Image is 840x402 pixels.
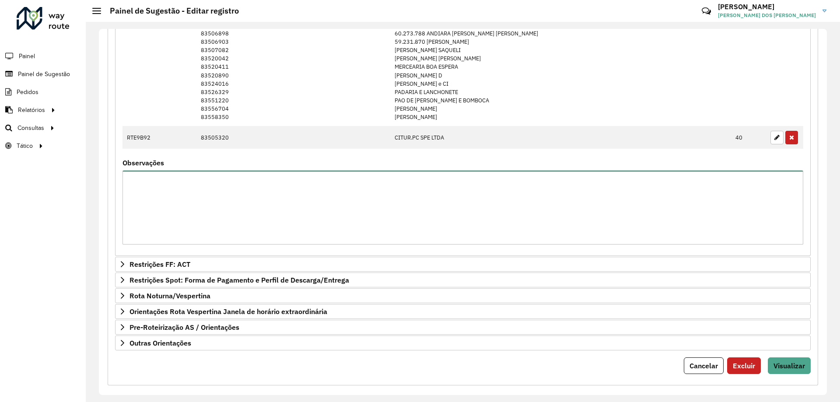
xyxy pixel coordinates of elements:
[129,324,239,331] span: Pre-Roteirização AS / Orientações
[122,157,164,168] label: Observações
[129,292,210,299] span: Rota Noturna/Vespertina
[115,288,811,303] a: Rota Noturna/Vespertina
[129,308,327,315] span: Orientações Rota Vespertina Janela de horário extraordinária
[718,11,816,19] span: [PERSON_NAME] DOS [PERSON_NAME]
[17,141,33,150] span: Tático
[115,257,811,272] a: Restrições FF: ACT
[718,3,816,11] h3: [PERSON_NAME]
[768,357,811,374] button: Visualizar
[773,361,805,370] span: Visualizar
[17,87,38,97] span: Pedidos
[196,126,390,149] td: 83505320
[115,304,811,319] a: Orientações Rota Vespertina Janela de horário extraordinária
[101,6,239,16] h2: Painel de Sugestão - Editar registro
[731,126,766,149] td: 40
[19,52,35,61] span: Painel
[18,105,45,115] span: Relatórios
[129,276,349,283] span: Restrições Spot: Forma de Pagamento e Perfil de Descarga/Entrega
[122,126,196,149] td: RTE9B92
[129,339,191,346] span: Outras Orientações
[733,361,755,370] span: Excluir
[129,261,190,268] span: Restrições FF: ACT
[18,70,70,79] span: Painel de Sugestão
[697,2,716,21] a: Contato Rápido
[115,320,811,335] a: Pre-Roteirização AS / Orientações
[684,357,724,374] button: Cancelar
[689,361,718,370] span: Cancelar
[727,357,761,374] button: Excluir
[390,126,731,149] td: CITUR.PC SPE LTDA
[115,336,811,350] a: Outras Orientações
[17,123,44,133] span: Consultas
[115,273,811,287] a: Restrições Spot: Forma de Pagamento e Perfil de Descarga/Entrega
